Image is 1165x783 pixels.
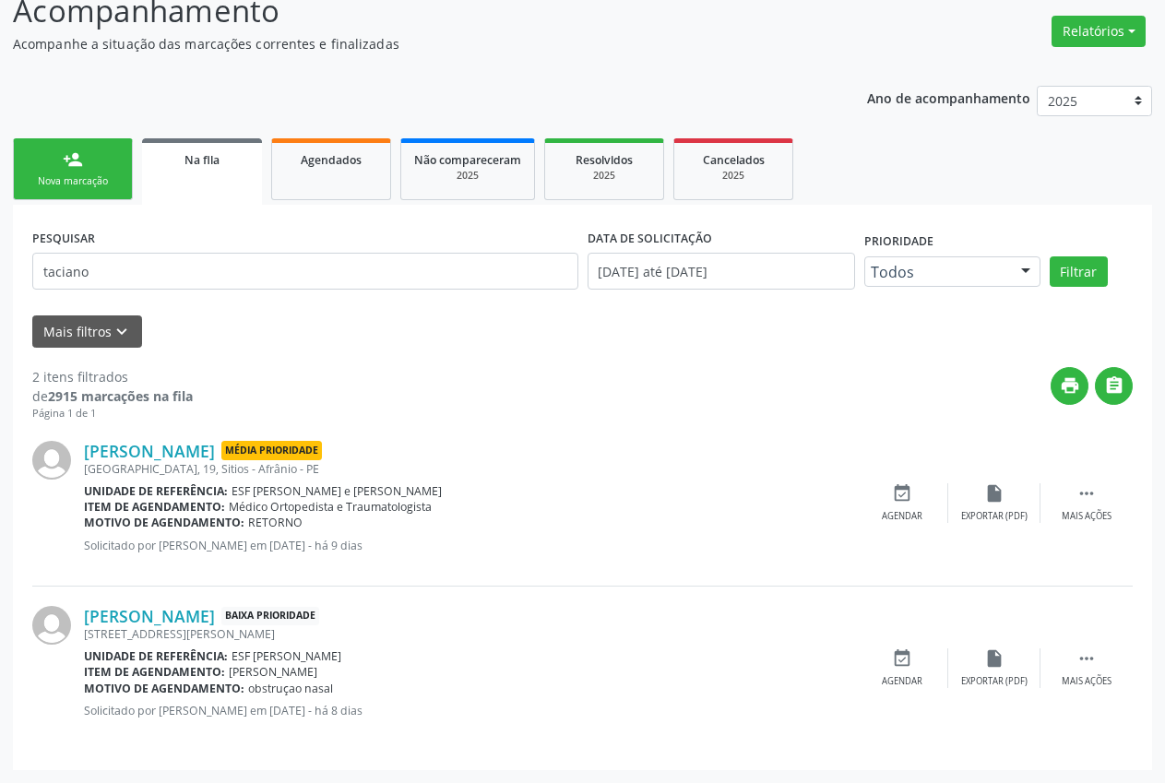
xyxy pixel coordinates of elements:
[882,675,922,688] div: Agendar
[961,510,1028,523] div: Exportar (PDF)
[687,169,779,183] div: 2025
[84,606,215,626] a: [PERSON_NAME]
[32,224,95,253] label: PESQUISAR
[1076,483,1097,504] i: 
[984,483,1005,504] i: insert_drive_file
[229,664,317,680] span: [PERSON_NAME]
[32,441,71,480] img: img
[1095,367,1133,405] button: 
[232,483,442,499] span: ESF [PERSON_NAME] e [PERSON_NAME]
[1050,256,1108,288] button: Filtrar
[63,149,83,170] div: person_add
[588,253,856,290] input: Selecione um intervalo
[48,387,193,405] strong: 2915 marcações na fila
[961,675,1028,688] div: Exportar (PDF)
[882,510,922,523] div: Agendar
[84,515,244,530] b: Motivo de agendamento:
[32,253,578,290] input: Nome, CNS
[84,648,228,664] b: Unidade de referência:
[1051,367,1088,405] button: print
[84,664,225,680] b: Item de agendamento:
[32,367,193,386] div: 2 itens filtrados
[184,152,220,168] span: Na fila
[1076,648,1097,669] i: 
[84,538,856,553] p: Solicitado por [PERSON_NAME] em [DATE] - há 9 dias
[867,86,1030,109] p: Ano de acompanhamento
[229,499,432,515] span: Médico Ortopedista e Traumatologista
[1060,375,1080,396] i: print
[84,499,225,515] b: Item de agendamento:
[1052,16,1146,47] button: Relatórios
[588,224,712,253] label: DATA DE SOLICITAÇÃO
[1062,510,1112,523] div: Mais ações
[301,152,362,168] span: Agendados
[221,607,319,626] span: Baixa Prioridade
[864,228,933,256] label: Prioridade
[84,461,856,477] div: [GEOGRAPHIC_DATA], 19, Sitios - Afrânio - PE
[112,322,132,342] i: keyboard_arrow_down
[84,441,215,461] a: [PERSON_NAME]
[84,703,856,718] p: Solicitado por [PERSON_NAME] em [DATE] - há 8 dias
[1104,375,1124,396] i: 
[84,626,856,642] div: [STREET_ADDRESS][PERSON_NAME]
[703,152,765,168] span: Cancelados
[32,315,142,348] button: Mais filtroskeyboard_arrow_down
[221,441,322,460] span: Média Prioridade
[414,152,521,168] span: Não compareceram
[13,34,811,53] p: Acompanhe a situação das marcações correntes e finalizadas
[32,406,193,421] div: Página 1 de 1
[892,648,912,669] i: event_available
[1062,675,1112,688] div: Mais ações
[27,174,119,188] div: Nova marcação
[892,483,912,504] i: event_available
[84,483,228,499] b: Unidade de referência:
[871,263,1003,281] span: Todos
[414,169,521,183] div: 2025
[32,606,71,645] img: img
[576,152,633,168] span: Resolvidos
[248,515,303,530] span: RETORNO
[32,386,193,406] div: de
[232,648,341,664] span: ESF [PERSON_NAME]
[984,648,1005,669] i: insert_drive_file
[84,681,244,696] b: Motivo de agendamento:
[558,169,650,183] div: 2025
[248,681,333,696] span: obstruçao nasal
